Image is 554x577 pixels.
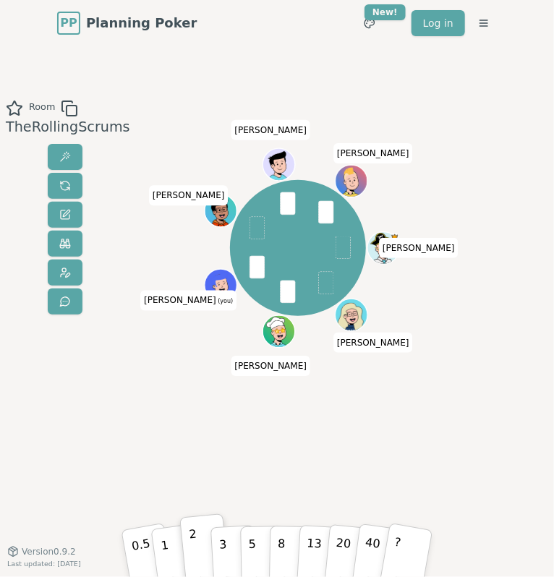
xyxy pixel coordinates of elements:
span: Last updated: [DATE] [7,560,81,568]
span: PP [60,14,77,32]
button: Reveal votes [48,144,82,170]
a: PPPlanning Poker [57,12,197,35]
button: Watch only [48,231,82,257]
button: Version0.9.2 [7,546,76,557]
button: Click to change your avatar [205,270,236,300]
button: Reset votes [48,173,82,199]
div: TheRollingScrums [6,117,130,138]
span: Click to change your name [379,238,459,258]
p: 2 [188,524,200,574]
span: (you) [216,299,234,305]
span: Click to change your name [333,143,413,163]
span: Click to change your name [231,120,310,140]
a: Log in [412,10,465,36]
button: New! [357,10,383,36]
span: Version 0.9.2 [22,546,76,557]
button: Send feedback [48,288,82,315]
button: Add as favourite [6,100,23,117]
span: Click to change your name [149,185,229,205]
span: Click to change your name [140,291,236,311]
button: Change name [48,202,82,228]
div: New! [365,4,406,20]
span: Planning Poker [86,13,197,33]
span: Samuel is the host [391,233,399,241]
span: Click to change your name [231,356,310,376]
span: Room [29,100,55,117]
button: Change avatar [48,260,82,286]
span: Click to change your name [333,333,413,353]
